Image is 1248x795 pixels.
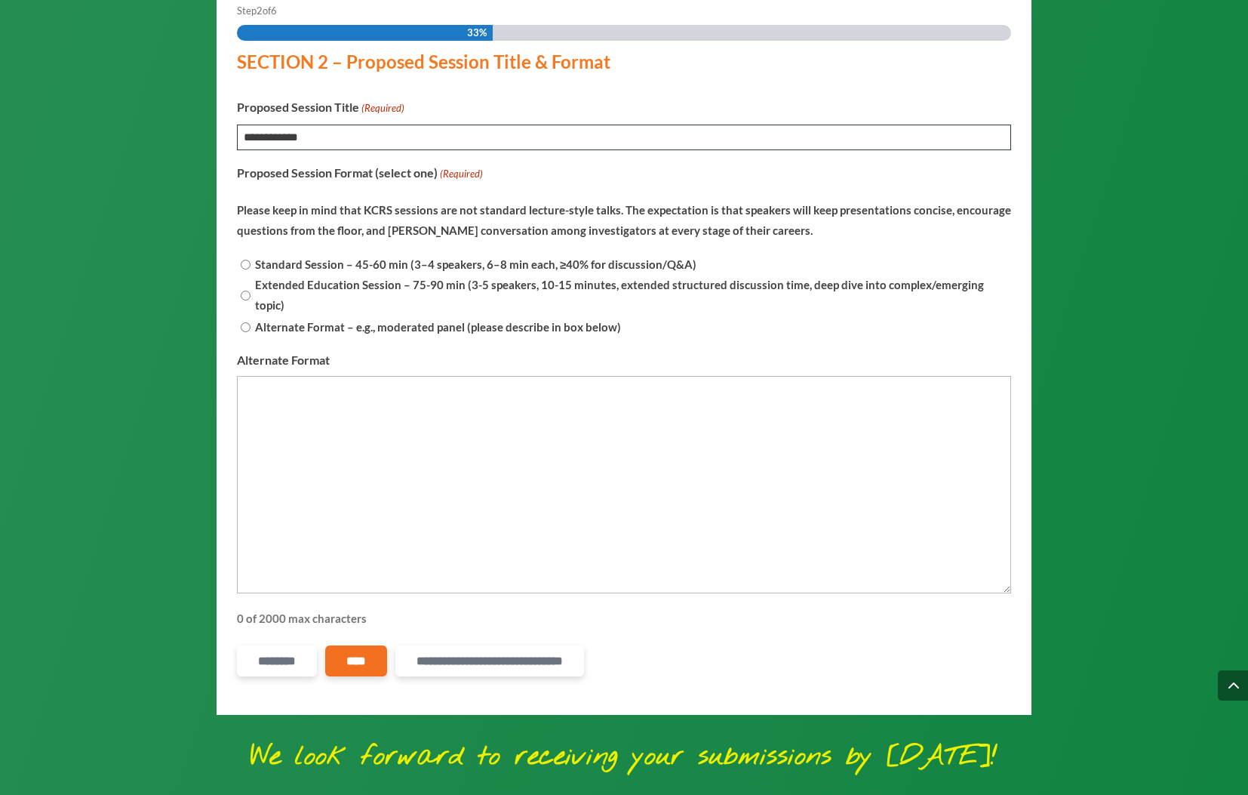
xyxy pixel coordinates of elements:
[237,1,1011,21] p: Step of
[237,190,1011,253] div: Please keep in mind that KCRS sessions are not standard lecture-style talks. The expectation is t...
[124,735,1123,779] p: We look forward to receiving your submissions by [DATE]!
[439,164,484,184] span: (Required)
[271,5,277,17] span: 6
[237,599,1011,629] div: 0 of 2000 max characters
[237,350,330,370] label: Alternate Format
[237,53,999,79] h3: SECTION 2 – Proposed Session Title & Format
[255,275,1005,316] label: Extended Education Session – 75-90 min (3-5 speakers, 10-15 minutes, extended structured discussi...
[257,5,263,17] span: 2
[237,162,483,184] legend: Proposed Session Format (select one)
[255,254,696,275] label: Standard Session – 45-60 min (3–4 speakers, 6–8 min each, ≥40% for discussion/Q&A)
[255,317,621,337] label: Alternate Format – e.g., moderated panel (please describe in box below)
[237,97,404,119] label: Proposed Session Title
[361,98,405,119] span: (Required)
[467,25,487,41] span: 33%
